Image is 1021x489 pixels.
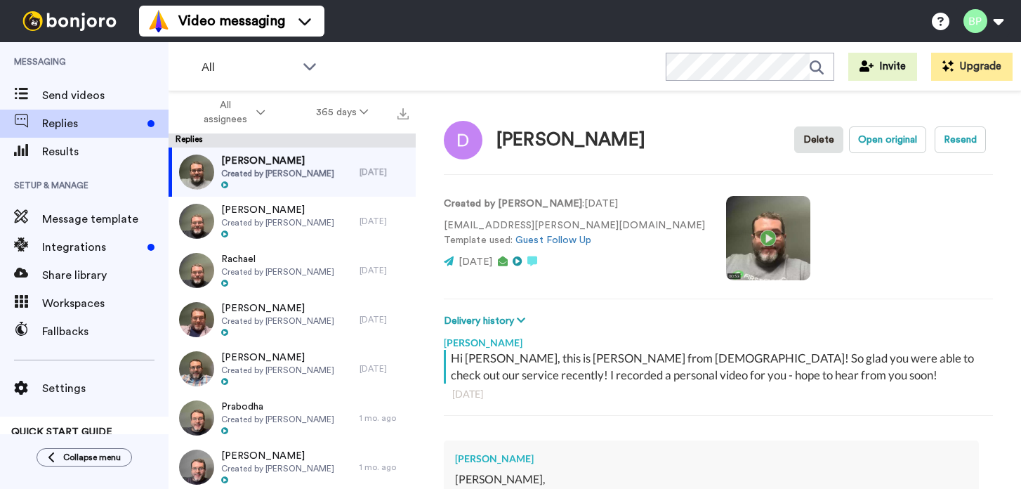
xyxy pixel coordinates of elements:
button: Export all results that match these filters now. [393,102,413,123]
div: Hi [PERSON_NAME], this is [PERSON_NAME] from [DEMOGRAPHIC_DATA]! So glad you were able to check o... [451,350,989,384]
p: : [DATE] [444,197,705,211]
span: [PERSON_NAME] [221,203,334,217]
span: Fallbacks [42,323,169,340]
img: 244aea6f-efc9-493c-bec2-b7f8cf710c1e-thumb.jpg [179,155,214,190]
button: Delete [794,126,843,153]
span: Replies [42,115,142,132]
span: Workspaces [42,295,169,312]
a: [PERSON_NAME]Created by [PERSON_NAME][DATE] [169,344,416,393]
img: eea0cf2f-2fa2-4564-804b-0498c203e7db-thumb.jpg [179,450,214,485]
button: All assignees [171,93,291,132]
span: Results [42,143,169,160]
span: Created by [PERSON_NAME] [221,315,334,327]
div: [DATE] [360,216,409,227]
button: Upgrade [931,53,1013,81]
span: QUICK START GUIDE [11,427,112,437]
span: Send videos [42,87,169,104]
div: [PERSON_NAME] [496,130,645,150]
span: Created by [PERSON_NAME] [221,168,334,179]
a: [PERSON_NAME]Created by [PERSON_NAME][DATE] [169,197,416,246]
a: [PERSON_NAME]Created by [PERSON_NAME][DATE] [169,148,416,197]
button: 365 days [291,100,394,125]
span: [PERSON_NAME] [221,154,334,168]
img: 6d38df23-5fc7-4113-9b2e-db0b1619fb22-thumb.jpg [179,204,214,239]
button: Resend [935,126,986,153]
span: Video messaging [178,11,285,31]
span: Collapse menu [63,452,121,463]
span: Message template [42,211,169,228]
button: Collapse menu [37,448,132,467]
span: All [202,59,296,76]
img: cf52888a-eeee-4edf-b4cf-5cffdfed4f4d-thumb.jpg [179,400,214,436]
strong: Created by [PERSON_NAME] [444,199,582,209]
div: [DATE] [452,387,984,401]
img: Image of Dustin [444,121,482,159]
span: [PERSON_NAME] [221,449,334,463]
img: bj-logo-header-white.svg [17,11,122,31]
span: Settings [42,380,169,397]
button: Invite [848,53,917,81]
span: Integrations [42,239,142,256]
img: export.svg [397,108,409,119]
a: RachaelCreated by [PERSON_NAME][DATE] [169,246,416,295]
span: Created by [PERSON_NAME] [221,463,334,474]
span: Share library [42,267,169,284]
div: [DATE] [360,314,409,325]
a: Guest Follow Up [515,235,591,245]
span: All assignees [197,98,253,126]
div: [PERSON_NAME] [444,329,993,350]
img: 740e642d-2622-4861-af89-afeadca19775-thumb.jpg [179,302,214,337]
span: Prabodha [221,400,334,414]
div: Replies [169,133,416,148]
span: Created by [PERSON_NAME] [221,217,334,228]
button: Open original [849,126,926,153]
div: [PERSON_NAME] [455,452,968,466]
div: [DATE] [360,167,409,178]
div: 1 mo. ago [360,412,409,424]
img: dd7d0f2a-8425-48ec-8c87-b5561e741b8f-thumb.jpg [179,351,214,386]
div: [DATE] [360,363,409,374]
span: [PERSON_NAME] [221,301,334,315]
img: 3e52781f-7a3b-4166-b7e2-2af94a7dfd54-thumb.jpg [179,253,214,288]
p: [EMAIL_ADDRESS][PERSON_NAME][DOMAIN_NAME] Template used: [444,219,705,248]
div: 1 mo. ago [360,462,409,473]
div: [DATE] [360,265,409,276]
span: Created by [PERSON_NAME] [221,365,334,376]
span: Created by [PERSON_NAME] [221,266,334,278]
button: Delivery history [444,313,529,329]
span: [DATE] [459,257,492,267]
a: [PERSON_NAME]Created by [PERSON_NAME][DATE] [169,295,416,344]
img: vm-color.svg [147,10,170,32]
span: [PERSON_NAME] [221,351,334,365]
span: Created by [PERSON_NAME] [221,414,334,425]
span: Rachael [221,252,334,266]
a: PrabodhaCreated by [PERSON_NAME]1 mo. ago [169,393,416,443]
